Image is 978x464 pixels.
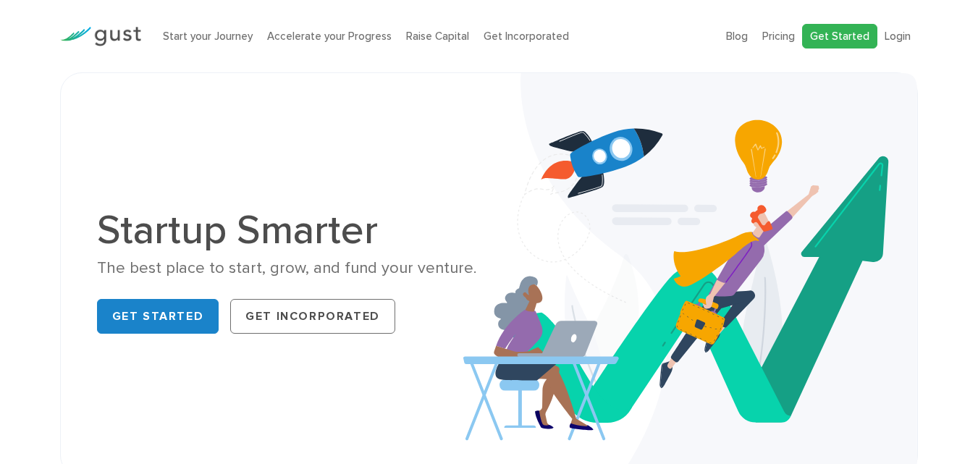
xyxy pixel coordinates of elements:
[267,30,392,43] a: Accelerate your Progress
[484,30,569,43] a: Get Incorporated
[97,258,479,279] div: The best place to start, grow, and fund your venture.
[163,30,253,43] a: Start your Journey
[97,299,219,334] a: Get Started
[885,30,911,43] a: Login
[230,299,395,334] a: Get Incorporated
[406,30,469,43] a: Raise Capital
[726,30,748,43] a: Blog
[762,30,795,43] a: Pricing
[97,210,479,250] h1: Startup Smarter
[60,27,141,46] img: Gust Logo
[802,24,877,49] a: Get Started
